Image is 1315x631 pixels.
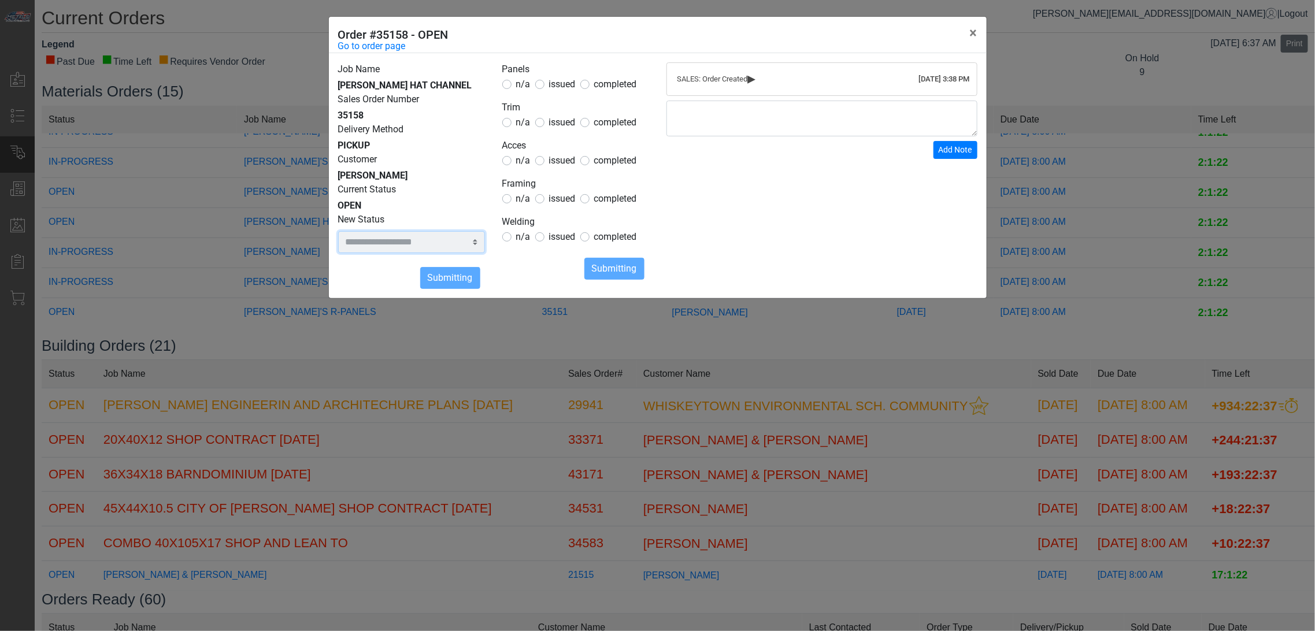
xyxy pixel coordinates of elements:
legend: Trim [502,101,649,116]
span: ▸ [748,75,756,82]
span: completed [594,231,637,242]
span: completed [594,79,637,90]
button: Close [961,17,987,49]
div: SALES: Order Created [677,73,966,85]
div: PICKUP [338,139,485,153]
legend: Acces [502,139,649,154]
div: 35158 [338,109,485,123]
label: Current Status [338,183,397,196]
span: n/a [516,231,531,242]
span: completed [594,117,637,128]
button: Submitting [584,258,644,280]
legend: Panels [502,62,649,77]
label: Sales Order Number [338,92,420,106]
legend: Framing [502,177,649,192]
legend: Welding [502,215,649,230]
span: issued [549,79,576,90]
a: Go to order page [338,39,406,53]
span: n/a [516,117,531,128]
span: Add Note [939,145,972,154]
div: [DATE] 3:38 PM [919,73,970,85]
span: n/a [516,193,531,204]
label: Job Name [338,62,380,76]
span: n/a [516,155,531,166]
label: New Status [338,213,385,227]
label: Customer [338,153,377,166]
button: Add Note [934,141,977,159]
div: [PERSON_NAME] [338,169,485,183]
span: Submitting [428,272,473,283]
span: issued [549,193,576,204]
span: completed [594,155,637,166]
span: Submitting [592,263,637,274]
div: OPEN [338,199,485,213]
span: [PERSON_NAME] HAT CHANNEL [338,80,472,91]
span: completed [594,193,637,204]
span: issued [549,117,576,128]
label: Delivery Method [338,123,404,136]
button: Submitting [420,267,480,289]
span: n/a [516,79,531,90]
h5: Order #35158 - OPEN [338,26,449,43]
span: issued [549,155,576,166]
span: issued [549,231,576,242]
